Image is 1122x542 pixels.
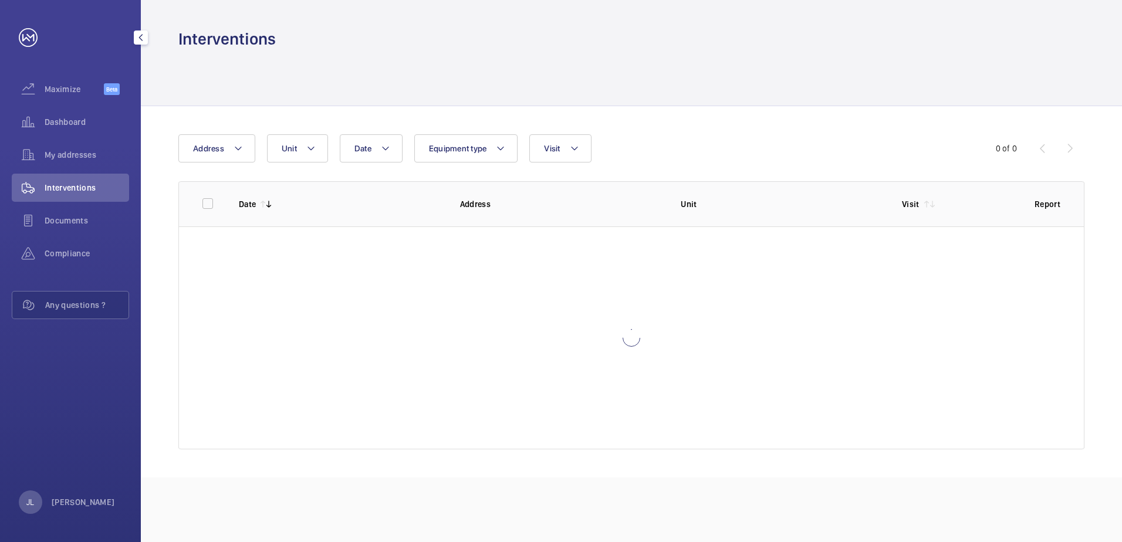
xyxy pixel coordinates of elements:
p: Visit [902,198,920,210]
p: Report [1035,198,1060,210]
span: Interventions [45,182,129,194]
button: Equipment type [414,134,518,162]
span: Date [354,144,371,153]
span: Dashboard [45,116,129,128]
span: Beta [104,83,120,95]
span: Any questions ? [45,299,129,311]
h1: Interventions [178,28,276,50]
span: Address [193,144,224,153]
p: JL [26,496,34,508]
button: Date [340,134,403,162]
div: 0 of 0 [996,143,1017,154]
button: Unit [267,134,328,162]
p: Unit [681,198,883,210]
button: Address [178,134,255,162]
button: Visit [529,134,591,162]
span: Unit [282,144,297,153]
p: [PERSON_NAME] [52,496,115,508]
span: Equipment type [429,144,487,153]
span: Visit [544,144,560,153]
p: Date [239,198,256,210]
span: Documents [45,215,129,226]
span: Compliance [45,248,129,259]
span: Maximize [45,83,104,95]
span: My addresses [45,149,129,161]
p: Address [460,198,663,210]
